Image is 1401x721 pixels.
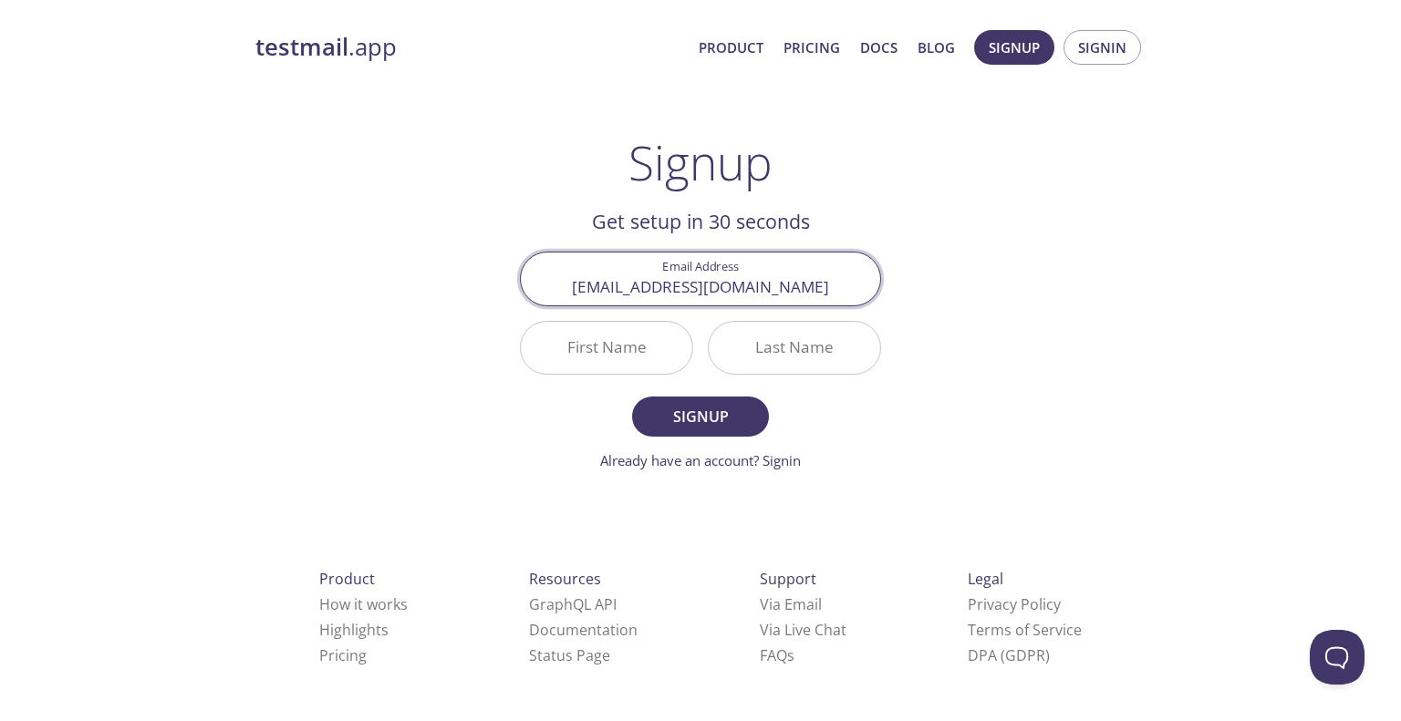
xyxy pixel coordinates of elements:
[1078,36,1126,59] span: Signin
[632,397,769,437] button: Signup
[760,594,822,614] a: Via Email
[1064,30,1141,65] button: Signin
[760,645,794,665] a: FAQ
[968,620,1082,640] a: Terms of Service
[974,30,1054,65] button: Signup
[529,620,638,640] a: Documentation
[760,620,846,640] a: Via Live Chat
[918,36,955,59] a: Blog
[860,36,898,59] a: Docs
[520,206,881,237] h2: Get setup in 30 seconds
[529,594,617,614] a: GraphQL API
[787,645,794,665] span: s
[319,620,389,640] a: Highlights
[529,645,610,665] a: Status Page
[319,594,408,614] a: How it works
[1310,630,1365,685] iframe: Help Scout Beacon - Open
[968,594,1061,614] a: Privacy Policy
[968,569,1003,589] span: Legal
[699,36,763,59] a: Product
[784,36,840,59] a: Pricing
[600,451,801,469] a: Already have an account? Signin
[529,569,601,589] span: Resources
[968,645,1050,665] a: DPA (GDPR)
[255,31,348,63] strong: testmail
[652,404,749,429] span: Signup
[319,645,367,665] a: Pricing
[255,32,684,63] a: testmail.app
[319,569,375,589] span: Product
[989,36,1040,59] span: Signup
[760,569,816,589] span: Support
[628,135,773,190] h1: Signup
